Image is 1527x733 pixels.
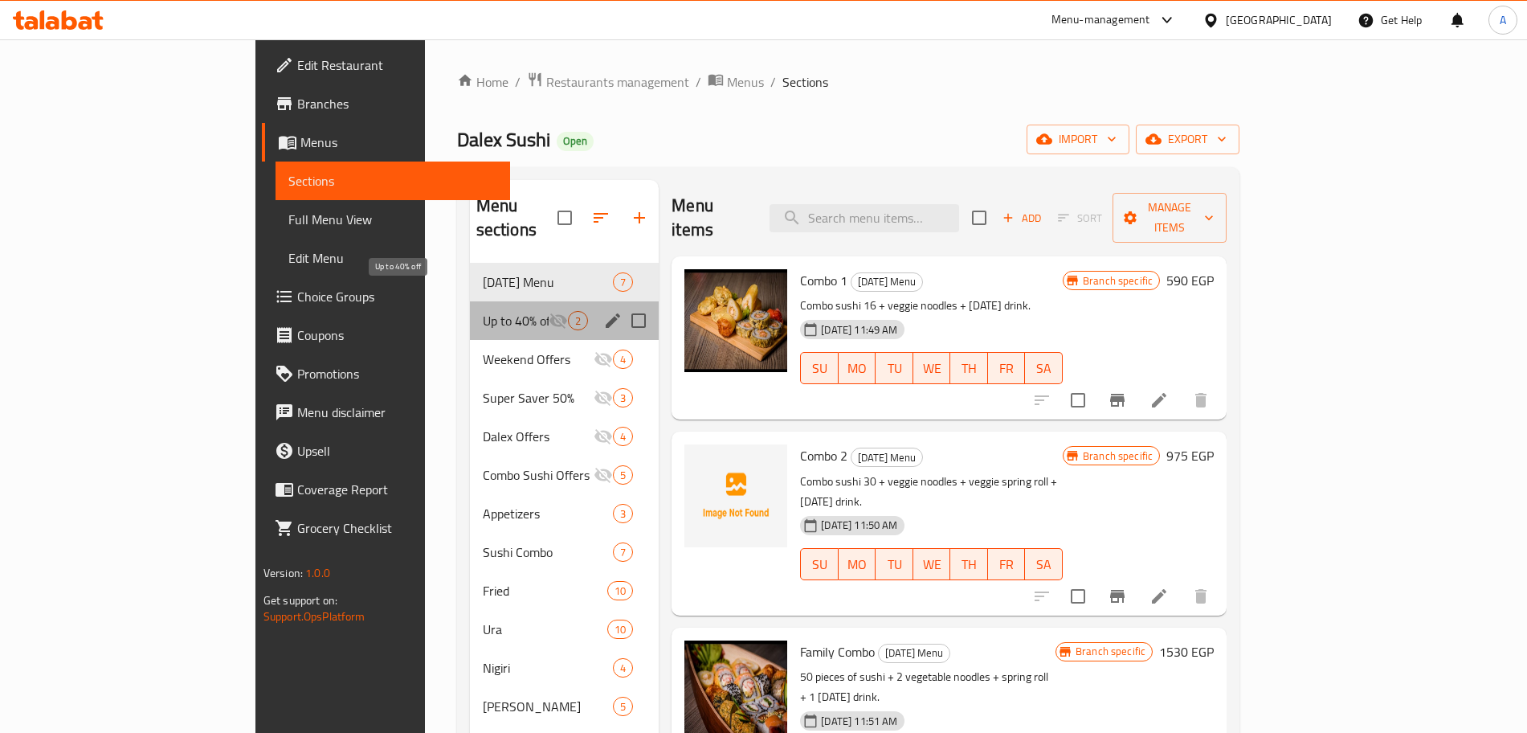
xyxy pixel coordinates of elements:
span: SA [1031,357,1056,380]
div: items [613,427,633,446]
button: delete [1182,381,1220,420]
span: Coverage Report [297,480,497,499]
img: Combo 2 [684,444,787,547]
div: Open [557,132,594,151]
p: 50 pieces of sushi + 2 vegetable noodles + spring roll + 1 [DATE] drink. [800,667,1055,707]
span: MO [845,553,870,576]
span: Coupons [297,326,497,345]
span: SU [807,553,831,576]
span: Nigiri [483,658,613,678]
button: TU [876,352,913,384]
span: [DATE] Menu [483,272,613,292]
div: Sushi Combo [483,543,613,562]
p: Combo sushi 30 + veggie noodles + veggie spring roll + [DATE] drink. [800,472,1063,512]
span: Restaurants management [546,72,689,92]
button: Add section [620,199,659,237]
span: 3 [614,391,632,406]
span: Combo 2 [800,444,847,468]
span: 2 [569,313,587,329]
button: Manage items [1113,193,1227,243]
span: Grocery Checklist [297,518,497,538]
span: Super Saver 50% [483,388,594,407]
a: Menus [708,72,764,92]
a: Menu disclaimer [262,393,510,432]
div: Weekend Offers4 [470,340,659,379]
button: Add [996,206,1047,231]
span: Combo 1 [800,268,847,293]
div: items [613,697,633,716]
span: Select section first [1047,206,1113,231]
span: TU [882,553,907,576]
span: Dalex Offers [483,427,594,446]
span: FR [994,357,1019,380]
button: delete [1182,577,1220,616]
div: Ura10 [470,610,659,649]
button: WE [913,352,951,384]
div: items [613,465,633,485]
div: Up to 40% off2edit [470,301,659,340]
a: Menus [262,123,510,162]
a: Choice Groups [262,277,510,316]
span: TU [882,357,907,380]
button: SA [1025,548,1063,580]
span: Branches [297,94,497,113]
span: Add [1000,209,1043,227]
div: Appetizers [483,504,613,523]
div: Hoso Maki [483,697,613,716]
span: A [1500,11,1506,29]
div: items [607,620,633,639]
span: 3 [614,506,632,522]
button: WE [913,548,951,580]
button: Branch-specific-item [1098,381,1137,420]
span: [DATE] Menu [879,644,949,662]
img: Combo 1 [684,269,787,372]
span: SU [807,357,831,380]
nav: breadcrumb [457,72,1240,92]
span: SA [1031,553,1056,576]
span: Menu disclaimer [297,403,497,422]
div: Menu-management [1051,10,1150,30]
div: Ura [483,620,607,639]
span: Combo Sushi Offers [483,465,594,485]
div: [GEOGRAPHIC_DATA] [1226,11,1332,29]
a: Support.OpsPlatform [263,606,365,627]
svg: Inactive section [594,427,613,446]
span: 7 [614,275,632,290]
div: Dalex Offers4 [470,417,659,456]
div: Appetizers3 [470,494,659,533]
li: / [515,72,521,92]
button: TH [950,352,988,384]
input: search [770,204,959,232]
span: export [1149,129,1227,149]
button: TU [876,548,913,580]
span: MO [845,357,870,380]
span: Full Menu View [288,210,497,229]
span: Choice Groups [297,287,497,306]
span: Branch specific [1069,644,1152,659]
div: Ramadan Menu [851,448,923,467]
span: Add item [996,206,1047,231]
h2: Menu sections [476,194,558,242]
span: WE [920,553,945,576]
div: Nigiri4 [470,649,659,687]
div: items [613,504,633,523]
span: Dalex Sushi [457,121,550,158]
button: SU [800,352,838,384]
a: Edit Restaurant [262,46,510,84]
span: WE [920,357,945,380]
span: [DATE] 11:49 AM [815,322,904,338]
li: / [770,72,776,92]
div: [DATE] Menu7 [470,263,659,301]
span: [PERSON_NAME] [483,697,613,716]
div: Ramadan Menu [483,272,613,292]
div: items [613,388,633,407]
button: import [1027,125,1129,154]
span: [DATE] Menu [851,272,922,291]
h6: 590 EGP [1166,269,1214,292]
span: Menus [300,133,497,152]
span: Promotions [297,364,497,383]
a: Edit menu item [1149,587,1169,606]
a: Grocery Checklist [262,509,510,547]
